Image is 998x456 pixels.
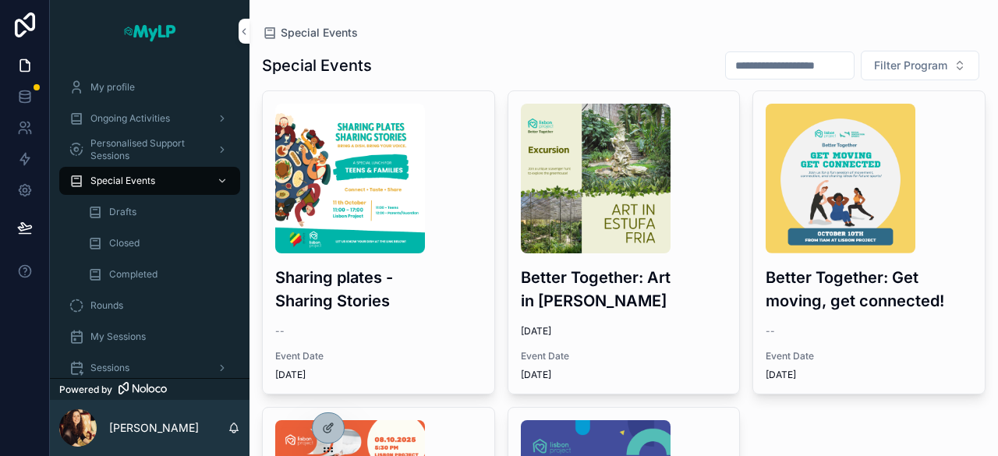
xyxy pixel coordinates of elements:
[59,292,240,320] a: Rounds
[59,104,240,133] a: Ongoing Activities
[766,325,775,338] span: --
[50,378,249,400] a: Powered by
[275,104,425,253] img: Sharing-Plates,-Sharing-Stories-(2).png
[766,350,972,362] span: Event Date
[109,420,199,436] p: [PERSON_NAME]
[281,25,358,41] span: Special Events
[521,104,671,253] img: Better-Together-Art-in-Estufa-Fria-(1).png
[90,299,123,312] span: Rounds
[521,369,727,381] span: [DATE]
[109,237,140,249] span: Closed
[90,175,155,187] span: Special Events
[59,136,240,164] a: Personalised Support Sessions
[109,206,136,218] span: Drafts
[90,112,170,125] span: Ongoing Activities
[90,81,135,94] span: My profile
[90,362,129,374] span: Sessions
[59,384,112,396] span: Powered by
[508,90,741,394] a: Better-Together-Art-in-Estufa-Fria-(1).pngBetter Together: Art in [PERSON_NAME][DATE]Event Date[D...
[275,350,482,362] span: Event Date
[861,51,979,80] button: Select Button
[78,260,240,288] a: Completed
[766,369,972,381] span: [DATE]
[59,354,240,382] a: Sessions
[521,266,727,313] h3: Better Together: Art in [PERSON_NAME]
[275,325,285,338] span: --
[78,229,240,257] a: Closed
[262,25,358,41] a: Special Events
[521,350,727,362] span: Event Date
[275,369,482,381] span: [DATE]
[122,19,177,44] img: App logo
[90,137,204,162] span: Personalised Support Sessions
[521,325,727,338] span: [DATE]
[59,73,240,101] a: My profile
[766,104,915,253] img: IMG_5031.png
[275,266,482,313] h3: Sharing plates - Sharing Stories
[262,90,495,394] a: Sharing-Plates,-Sharing-Stories-(2).pngSharing plates - Sharing Stories--Event Date[DATE]
[262,55,372,76] h1: Special Events
[109,268,157,281] span: Completed
[50,62,249,378] div: scrollable content
[59,167,240,195] a: Special Events
[78,198,240,226] a: Drafts
[766,266,972,313] h3: Better Together: Get moving, get connected!
[59,323,240,351] a: My Sessions
[874,58,947,73] span: Filter Program
[752,90,986,394] a: IMG_5031.pngBetter Together: Get moving, get connected!--Event Date[DATE]
[90,331,146,343] span: My Sessions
